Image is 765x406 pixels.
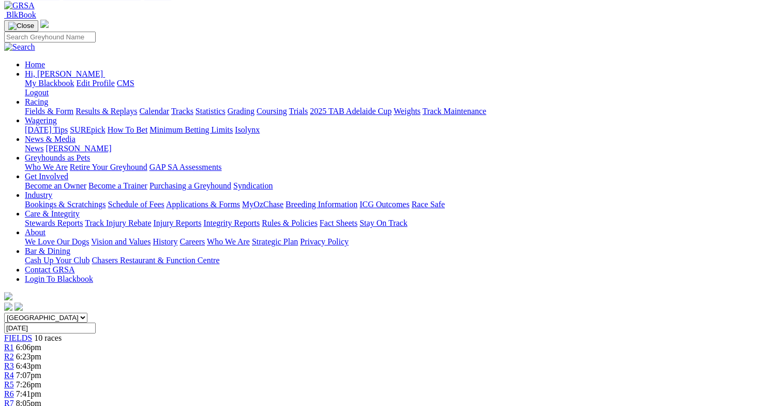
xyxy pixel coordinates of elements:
span: 6:06pm [16,343,41,352]
a: Track Injury Rebate [85,219,151,227]
img: logo-grsa-white.png [4,292,12,300]
a: Get Involved [25,172,68,181]
a: GAP SA Assessments [149,163,222,171]
div: Greyhounds as Pets [25,163,761,172]
span: 7:26pm [16,380,41,389]
div: Hi, [PERSON_NAME] [25,79,761,97]
img: GRSA [4,1,35,10]
span: BlkBook [6,10,36,19]
a: Careers [179,237,205,246]
a: Care & Integrity [25,209,80,218]
a: Weights [394,107,421,115]
a: Bookings & Scratchings [25,200,106,209]
span: 7:41pm [16,389,41,398]
a: R1 [4,343,14,352]
div: Care & Integrity [25,219,761,228]
a: History [153,237,177,246]
a: Greyhounds as Pets [25,153,90,162]
a: Injury Reports [153,219,201,227]
div: News & Media [25,144,761,153]
span: 10 races [34,334,62,342]
a: Integrity Reports [203,219,260,227]
a: Cash Up Your Club [25,256,89,265]
a: Who We Are [25,163,68,171]
a: [PERSON_NAME] [46,144,111,153]
a: R4 [4,371,14,380]
a: Isolynx [235,125,260,134]
img: Close [8,22,34,30]
a: Statistics [196,107,226,115]
a: Results & Replays [76,107,137,115]
a: R3 [4,361,14,370]
a: Retire Your Greyhound [70,163,147,171]
img: twitter.svg [14,302,23,311]
div: Racing [25,107,761,116]
a: Hi, [PERSON_NAME] [25,69,105,78]
a: Logout [25,88,49,97]
a: Privacy Policy [300,237,349,246]
a: Home [25,60,45,69]
a: FIELDS [4,334,32,342]
span: 6:43pm [16,361,41,370]
div: About [25,237,761,247]
a: CMS [117,79,134,88]
a: Purchasing a Greyhound [149,181,231,190]
a: SUREpick [70,125,105,134]
a: Rules & Policies [262,219,318,227]
a: My Blackbook [25,79,74,88]
a: Become a Trainer [88,181,147,190]
a: Login To Blackbook [25,274,93,283]
img: facebook.svg [4,302,12,311]
a: Contact GRSA [25,265,74,274]
a: Fact Sheets [320,219,357,227]
a: Trials [289,107,308,115]
a: Minimum Betting Limits [149,125,233,134]
a: Edit Profile [77,79,115,88]
a: Stay On Track [359,219,407,227]
a: Wagering [25,116,57,125]
a: Strategic Plan [252,237,298,246]
img: Search [4,42,35,52]
a: Vision and Values [91,237,151,246]
a: Stewards Reports [25,219,83,227]
a: Breeding Information [286,200,357,209]
a: Track Maintenance [423,107,486,115]
input: Select date [4,323,96,334]
a: Bar & Dining [25,247,70,255]
a: Applications & Forms [166,200,240,209]
a: Tracks [171,107,193,115]
a: Coursing [257,107,287,115]
a: ICG Outcomes [359,200,409,209]
span: 6:23pm [16,352,41,361]
a: Become an Owner [25,181,86,190]
a: Schedule of Fees [108,200,164,209]
a: We Love Our Dogs [25,237,89,246]
a: R5 [4,380,14,389]
a: News & Media [25,135,76,143]
a: BlkBook [4,10,36,19]
a: Chasers Restaurant & Function Centre [92,256,219,265]
a: News [25,144,43,153]
a: [DATE] Tips [25,125,68,134]
img: logo-grsa-white.png [40,20,49,28]
a: Grading [228,107,254,115]
a: R2 [4,352,14,361]
a: Industry [25,191,52,199]
button: Toggle navigation [4,20,38,32]
a: Syndication [233,181,273,190]
a: 2025 TAB Adelaide Cup [310,107,392,115]
a: Racing [25,97,48,106]
input: Search [4,32,96,42]
div: Wagering [25,125,761,135]
div: Industry [25,200,761,209]
a: R6 [4,389,14,398]
span: 7:07pm [16,371,41,380]
div: Get Involved [25,181,761,191]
